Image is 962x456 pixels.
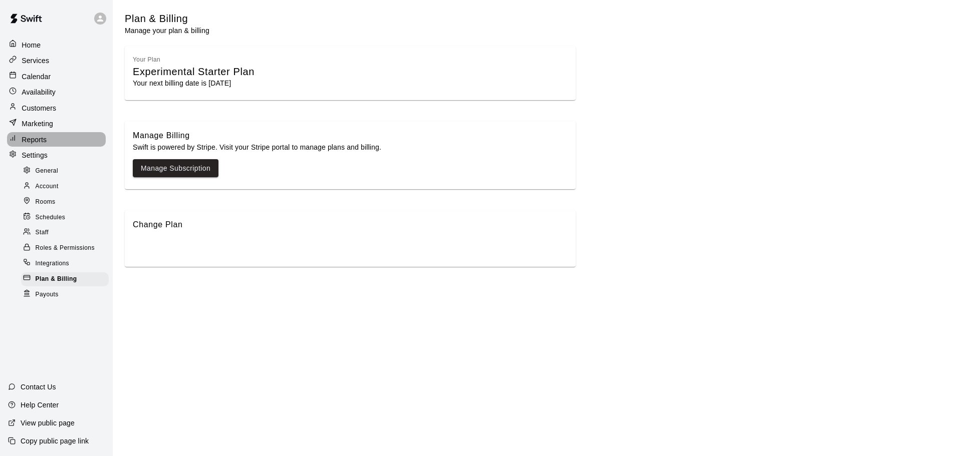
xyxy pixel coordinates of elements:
p: Copy public page link [21,436,89,446]
div: Account [21,180,109,194]
span: Account [36,182,59,192]
p: Services [22,56,49,66]
a: Reports [7,132,106,147]
a: Calendar [7,69,106,84]
a: Staff [21,225,113,241]
span: Roles & Permissions [36,243,95,253]
div: Experimental Starter Plan [133,65,568,79]
a: General [21,164,113,179]
div: Manage Billing [133,129,568,142]
p: Help Center [21,400,59,410]
div: Roles & Permissions [21,241,109,255]
p: Contact Us [21,382,56,392]
a: Plan & Billing [21,271,113,287]
div: General [21,164,109,178]
div: Payouts [21,287,109,301]
span: Plan & Billing [36,274,77,284]
span: Payouts [36,290,59,300]
button: Manage Subscription [133,159,218,178]
div: Integrations [21,257,109,271]
a: Marketing [7,116,106,131]
span: Integrations [36,259,70,269]
a: Settings [7,148,106,162]
div: Schedules [21,211,109,225]
a: Schedules [21,210,113,225]
div: Change Plan [133,218,568,231]
a: Payouts [21,287,113,302]
p: View public page [21,418,75,428]
a: Account [21,179,113,195]
p: Marketing [22,119,53,129]
p: Availability [22,87,56,97]
span: Schedules [36,213,66,223]
p: Customers [22,103,56,113]
a: Manage Subscription [141,162,210,175]
a: Rooms [21,194,113,210]
a: Integrations [21,256,113,272]
a: Roles & Permissions [21,241,113,256]
div: Plan & Billing [21,272,109,286]
p: Home [22,40,41,50]
p: Swift is powered by Stripe. Visit your Stripe portal to manage plans and billing. [133,142,568,152]
div: Staff [21,226,109,240]
a: Home [7,38,106,52]
span: Your Plan [133,56,160,63]
h5: Plan & Billing [125,12,209,26]
span: Rooms [36,197,56,207]
span: Staff [36,228,49,238]
p: Reports [22,135,47,145]
p: Calendar [22,72,51,82]
a: Availability [7,85,106,100]
p: Your next billing date is [DATE] [133,78,568,88]
p: Manage your plan & billing [125,26,209,36]
span: General [36,166,59,176]
div: Rooms [21,195,109,209]
a: Services [7,54,106,68]
p: Settings [22,150,48,160]
a: Customers [7,101,106,115]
